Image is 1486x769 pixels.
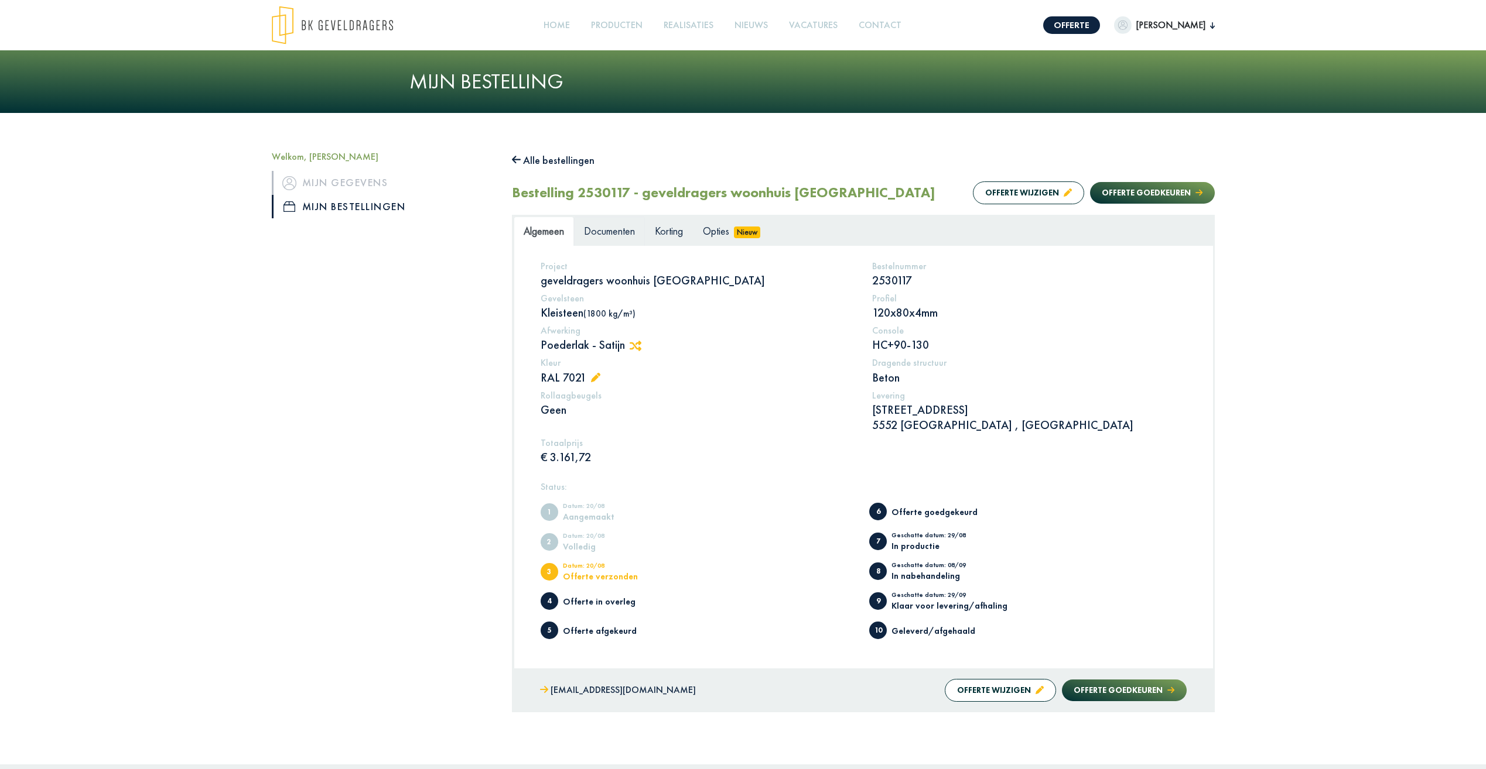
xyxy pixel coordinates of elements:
div: Geschatte datum: 29/08 [891,532,988,541]
h5: Totaalprijs [541,437,855,448]
a: Realisaties [659,12,718,39]
div: Offerte afgekeurd [563,626,660,635]
p: 120x80x4mm [872,305,1187,320]
span: Geleverd/afgehaald [869,622,887,639]
h5: Welkom, [PERSON_NAME] [272,151,494,162]
button: Offerte goedkeuren [1090,182,1214,204]
span: Opties [703,224,729,238]
a: iconMijn gegevens [272,171,494,194]
span: Offerte afgekeurd [541,622,558,639]
h5: Bestelnummer [872,260,1187,272]
span: Volledig [541,533,558,551]
h5: Afwerking [541,325,855,336]
div: Geleverd/afgehaald [891,626,988,635]
p: € 3.161,72 [541,449,855,465]
span: Offerte verzonden [541,563,558,581]
button: Offerte wijzigen [945,679,1056,702]
span: Aangemaakt [541,503,558,521]
span: Offerte goedgekeurd [869,503,887,520]
div: Aangemaakt [563,512,660,521]
h5: Console [872,325,1187,336]
h1: Mijn bestelling [409,69,1077,94]
button: Offerte wijzigen [973,181,1084,204]
button: Offerte goedkeuren [1062,679,1186,701]
a: Vacatures [784,12,842,39]
span: (1800 kg/m³) [583,308,636,319]
div: Geschatte datum: 29/09 [891,592,1007,601]
h2: Bestelling 2530117 - geveldragers woonhuis [GEOGRAPHIC_DATA] [512,184,935,201]
p: Poederlak - Satijn [541,337,855,352]
p: 2530117 [872,273,1187,288]
p: [STREET_ADDRESS] 5552 [GEOGRAPHIC_DATA] , [GEOGRAPHIC_DATA] [872,402,1187,432]
img: dummypic.png [1114,16,1132,34]
p: Beton [872,370,1187,385]
div: Volledig [563,542,660,551]
div: Offerte goedgekeurd [891,507,988,516]
img: logo [272,6,393,44]
div: Datum: 20/08 [563,533,660,542]
span: Documenten [584,224,635,238]
span: Nieuw [734,226,761,238]
h5: Gevelsteen [541,293,855,304]
div: Klaar voor levering/afhaling [891,601,1007,610]
div: Datum: 20/08 [563,562,660,572]
a: Nieuws [730,12,773,39]
span: Korting [655,224,683,238]
h5: Profiel [872,293,1187,304]
h5: Levering [872,390,1187,401]
span: In nabehandeling [869,562,887,580]
div: In productie [891,541,988,550]
h5: Kleur [541,357,855,368]
div: Offerte verzonden [563,572,660,581]
h5: Rollaagbeugels [541,390,855,401]
p: HC+90-130 [872,337,1187,352]
button: Alle bestellingen [512,151,595,170]
a: Producten [586,12,647,39]
div: In nabehandeling [891,571,988,580]
img: icon [283,201,295,212]
h5: Project [541,260,855,272]
p: Kleisteen [541,305,855,320]
div: Datum: 20/08 [563,503,660,512]
div: Geschatte datum: 08/09 [891,562,988,571]
a: Offerte [1043,16,1100,34]
h5: Status: [541,481,1187,492]
a: iconMijn bestellingen [272,195,494,218]
span: Offerte in overleg [541,592,558,610]
span: In productie [869,533,887,550]
button: [PERSON_NAME] [1114,16,1215,34]
ul: Tabs [514,217,1213,245]
p: RAL 7021 [541,370,855,385]
p: geveldragers woonhuis [GEOGRAPHIC_DATA] [541,273,855,288]
img: icon [282,176,296,190]
div: Offerte in overleg [563,597,660,606]
a: [EMAIL_ADDRESS][DOMAIN_NAME] [540,682,696,699]
a: Contact [854,12,906,39]
a: Home [539,12,575,39]
span: [PERSON_NAME] [1132,18,1210,32]
span: Klaar voor levering/afhaling [869,592,887,610]
h5: Dragende structuur [872,357,1187,368]
span: Algemeen [524,224,564,238]
p: Geen [541,402,855,417]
